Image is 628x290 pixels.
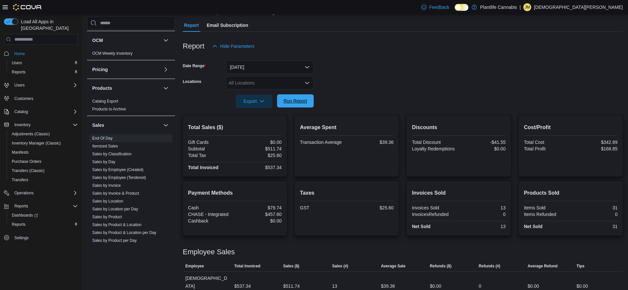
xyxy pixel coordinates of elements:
span: Operations [12,189,78,197]
p: | [520,3,521,11]
span: Sales by Location per Day [92,206,138,212]
span: Report [184,19,199,32]
div: Total Cost [524,140,569,145]
a: Customers [12,95,36,103]
button: Users [12,81,27,89]
button: Products [162,84,170,92]
nav: Complex example [4,46,78,260]
button: Adjustments (Classic) [7,129,80,139]
div: $79.74 [236,205,282,210]
button: Inventory Manager (Classic) [7,139,80,148]
div: $457.60 [236,212,282,217]
h3: Report [183,42,204,50]
span: JM [525,3,530,11]
button: Run Report [277,94,314,107]
span: Inventory Manager (Classic) [12,141,61,146]
p: Plantlife Cannabis [480,3,517,11]
span: Home [14,51,25,56]
div: Invoices Sold [412,205,457,210]
span: Export [240,95,269,108]
a: Dashboards [9,211,41,219]
button: Inventory [12,121,33,129]
div: Subtotal [188,146,234,151]
a: Inventory Manager (Classic) [9,139,63,147]
p: [DEMOGRAPHIC_DATA][PERSON_NAME] [534,3,623,11]
span: Sales by Employee (Tendered) [92,175,146,180]
span: Purchase Orders [9,158,78,165]
button: Pricing [92,66,161,73]
span: Average Refund [528,263,558,269]
a: Home [12,50,27,58]
button: Sales [92,122,161,128]
button: [DATE] [226,61,314,74]
span: Average Sale [381,263,406,269]
button: OCM [92,37,161,44]
div: 31 [572,205,618,210]
div: Transaction Average [300,140,345,145]
a: Adjustments (Classic) [9,130,52,138]
h3: Products [92,85,112,91]
div: InvoicesRefunded [412,212,457,217]
div: 13 [460,224,506,229]
div: CHASE - Integrated [188,212,234,217]
span: End Of Day [92,136,113,141]
span: Sales by Product & Location per Day [92,230,156,235]
span: Adjustments (Classic) [12,131,50,137]
button: Purchase Orders [7,157,80,166]
button: Export [236,95,272,108]
div: $39.36 [381,282,395,290]
div: $511.74 [283,282,300,290]
div: Items Refunded [524,212,569,217]
div: 13 [332,282,337,290]
div: 0 [460,212,506,217]
span: Catalog [12,108,78,116]
div: 0 [479,282,481,290]
button: Home [1,48,80,58]
button: Open list of options [305,80,310,86]
span: Reports [12,222,26,227]
button: Users [7,58,80,68]
a: Transfers [9,176,31,184]
span: Run Report [284,98,307,104]
span: Hide Parameters [220,43,254,49]
button: Users [1,81,80,90]
span: Reports [12,69,26,75]
strong: Total Invoiced [188,165,218,170]
span: Sales by Day [92,159,115,164]
a: Sales by Invoice [92,183,121,188]
h2: Cost/Profit [524,124,618,131]
div: 0 [572,212,618,217]
div: Jaina Macdonald [523,3,531,11]
span: Sales by Invoice [92,183,121,188]
button: Products [92,85,161,91]
a: Itemized Sales [92,144,118,148]
button: Transfers (Classic) [7,166,80,175]
div: Items Sold [524,205,569,210]
a: Sales by Employee (Created) [92,167,144,172]
div: Total Tax [188,153,234,158]
span: Settings [14,235,28,241]
div: $0.00 [236,140,282,145]
span: Sales ($) [283,263,299,269]
a: Sales by Product per Day [92,238,137,243]
button: Settings [1,233,80,242]
div: $25.60 [236,153,282,158]
span: Catalog [14,109,28,114]
h2: Payment Methods [188,189,282,197]
span: Transfers (Classic) [9,167,78,175]
span: Sales by Location [92,199,123,204]
div: Products [87,97,175,116]
span: Dashboards [9,211,78,219]
div: 13 [460,205,506,210]
h2: Invoices Sold [412,189,505,197]
div: -$41.55 [460,140,506,145]
div: Total Profit [524,146,569,151]
button: Operations [12,189,36,197]
a: Sales by Product [92,215,122,219]
h2: Taxes [300,189,393,197]
a: End Of Day [92,136,113,141]
div: Cashback [188,218,234,223]
button: Catalog [12,108,30,116]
